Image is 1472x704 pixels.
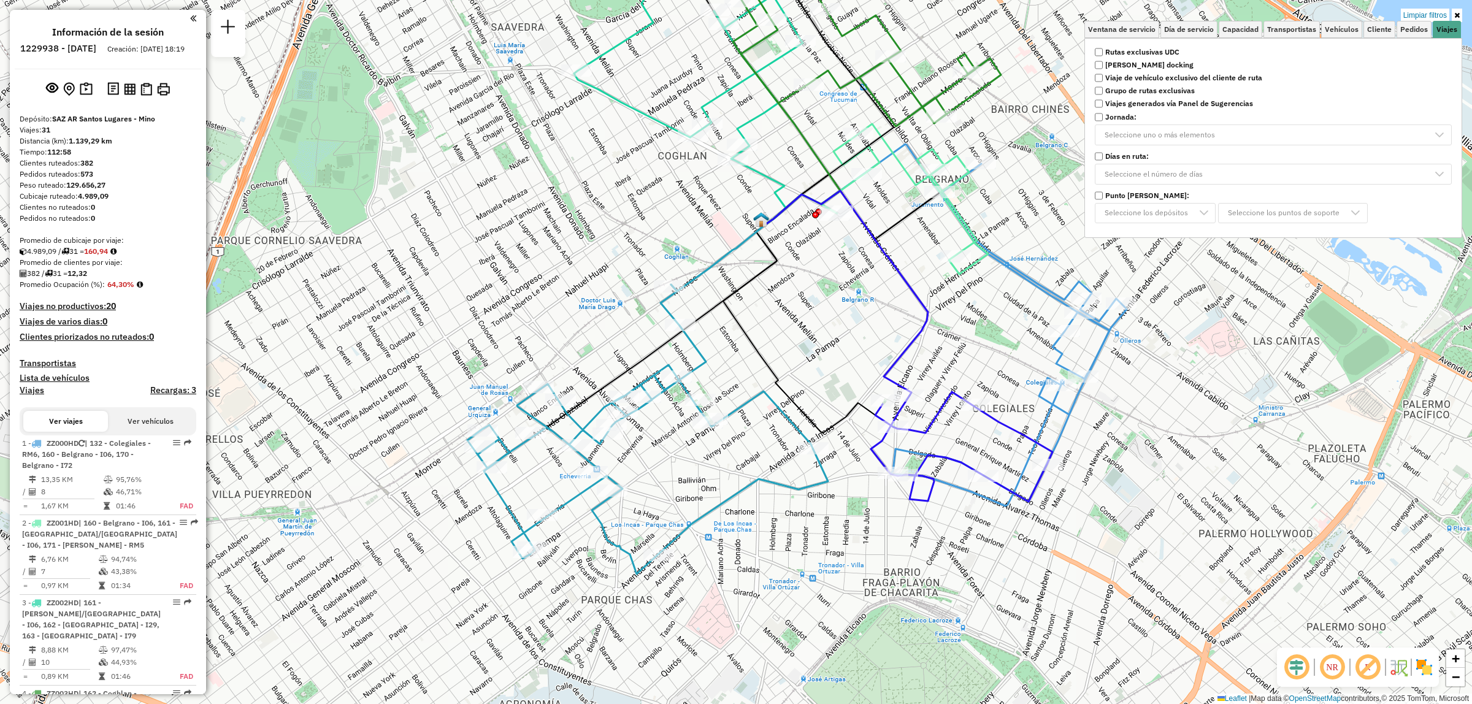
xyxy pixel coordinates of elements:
[20,124,196,136] div: Viajes:
[40,565,98,578] td: 7
[22,518,177,549] span: 2 -
[20,332,196,342] h4: Clientes priorizados no ruteados:
[44,79,61,99] button: Ver sesión original
[1249,694,1251,703] span: |
[155,80,172,98] button: Imprimir viajes
[166,500,194,512] td: FAD
[40,656,98,668] td: 10
[99,556,108,563] i: % Peso en uso
[22,438,151,470] span: 1 -
[173,599,180,606] em: Opciones
[110,580,164,592] td: 01:34
[20,43,96,54] h6: 1229938 - [DATE]
[216,15,240,42] a: Nueva sesión y búsqueda
[67,269,87,278] strong: 12,32
[91,213,95,223] strong: 0
[20,248,27,255] i: Cubicaje ruteado
[20,373,196,383] h4: Lista de vehículos
[69,136,112,145] strong: 1.139,29 km
[1400,26,1428,33] span: Pedidos
[22,518,177,549] span: | 160 - Belgrano - I06, 161 - [GEOGRAPHIC_DATA]/[GEOGRAPHIC_DATA] - I06, 171 - [PERSON_NAME] - RM5
[110,553,164,565] td: 94,74%
[40,670,98,683] td: 0,89 KM
[45,270,53,277] i: Viajes
[102,316,107,327] strong: 0
[180,519,187,526] em: Opciones
[1389,657,1408,677] img: Flujo de la calle
[20,316,196,327] h4: Viajes de varios dias:
[29,646,36,654] i: Distancia (km)
[1446,668,1465,686] a: Zoom out
[99,673,105,680] i: Tiempo en ruta
[22,656,28,668] td: /
[29,488,36,495] i: Clientes
[20,235,196,246] div: Promedio de cubicaje por viaje:
[20,280,105,289] span: Promedio Ocupación (%):
[66,180,105,189] strong: 129.656,27
[20,147,196,158] div: Tiempo:
[1353,652,1382,682] span: Mostrar etiqueta
[137,281,143,288] em: Promedio calculado usando la ocupación más alta (%Peso o %Cubicaje) de cada viaje en la sesión. N...
[22,486,28,498] td: /
[1095,59,1103,71] input: [PERSON_NAME] docking
[164,580,194,592] td: FAD
[1105,72,1262,83] strong: Viaje de vehículo exclusivo del cliente de ruta
[1095,72,1103,83] input: Viaje de vehículo exclusivo del cliente de ruta
[1452,651,1460,666] span: +
[22,598,161,640] span: 3 -
[22,565,28,578] td: /
[1095,98,1103,109] input: Viajes generados vía Panel de Sugerencias
[52,114,155,123] strong: SAZ AR Santos Lugares - Mino
[1105,98,1253,109] strong: Viajes generados vía Panel de Sugerencias
[99,568,108,575] i: % Cubicaje en uso
[1164,26,1214,33] span: Día de servicio
[1289,694,1341,703] a: OpenStreetMap
[40,473,103,486] td: 13,35 KM
[99,582,105,589] i: Tiempo en ruta
[1095,85,1103,96] input: Grupo de rutas exclusivas
[40,580,98,592] td: 0,97 KM
[190,11,196,25] a: Haga clic aquí para minimizar el panel
[1317,652,1347,682] span: Ocultar NR
[84,247,108,256] strong: 160,94
[753,212,769,228] img: UDC - Santos Lugares
[110,656,164,668] td: 44,93%
[1401,9,1449,22] a: Limpiar filtros
[1105,112,1137,123] strong: Jornada:
[23,411,108,432] button: Ver viajes
[115,486,166,498] td: 46,71%
[77,80,95,99] button: Sugerencias de ruteo
[52,26,164,38] h4: Información de la sesión
[106,300,116,312] strong: 20
[20,270,27,277] i: Clientes
[110,248,117,255] i: Meta de cubicaje/viaje: 250,00 Diferencia: -89,06
[104,502,110,510] i: Tiempo en ruta
[78,191,109,201] strong: 4.989,09
[22,438,151,470] span: | 132 - Colegiales - RM6, 160 - Belgrano - I06, 170 - Belgrano - I72
[1452,9,1462,22] a: Ocultar filtros
[108,411,193,432] button: Ver vehículos
[1095,47,1103,58] input: Rutas exclusivas UDC
[173,689,180,697] em: Opciones
[42,125,50,134] strong: 31
[1095,190,1103,201] input: Punto [PERSON_NAME]:
[22,500,28,512] td: =
[1214,694,1472,704] div: Map data © contributors,© 2025 TomTom, Microsoft
[1088,26,1156,33] span: Ventana de servicio
[40,500,103,512] td: 1,67 KM
[104,476,113,483] i: % Peso en uso
[1282,652,1311,682] span: Ocultar desplazamiento
[22,580,28,592] td: =
[1217,694,1247,703] a: Leaflet
[1105,151,1149,162] strong: Días en ruta:
[20,213,196,224] div: Pedidos no ruteados:
[115,500,166,512] td: 01:46
[20,191,196,202] div: Cubicaje ruteado:
[20,358,196,369] h4: Transportistas
[115,473,166,486] td: 95,76%
[29,556,36,563] i: Distancia (km)
[22,598,161,640] span: | 161 - [PERSON_NAME]/[GEOGRAPHIC_DATA] - I06, 162 - [GEOGRAPHIC_DATA] - I29, 163 - [GEOGRAPHIC_D...
[20,180,196,191] div: Peso ruteado:
[29,476,36,483] i: Distancia (km)
[20,113,196,124] div: Depósito:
